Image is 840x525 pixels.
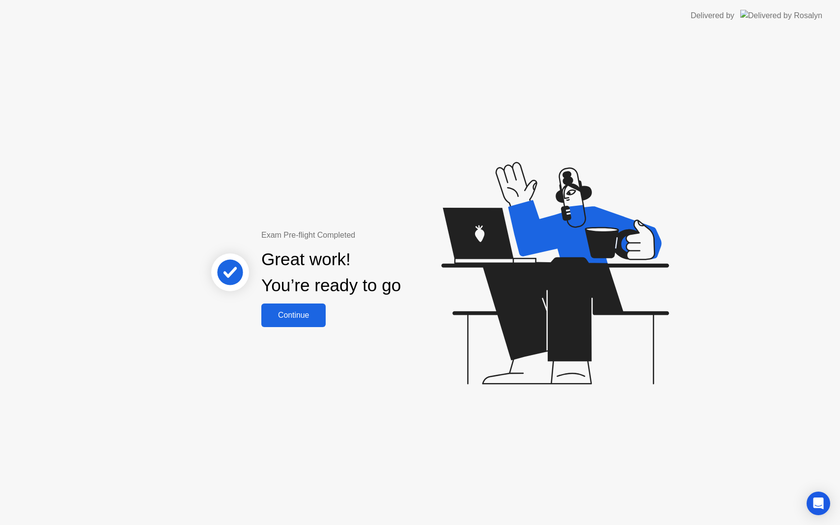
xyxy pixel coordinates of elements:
[740,10,822,21] img: Delivered by Rosalyn
[261,304,326,327] button: Continue
[261,247,401,299] div: Great work! You’re ready to go
[807,492,830,515] div: Open Intercom Messenger
[261,229,464,241] div: Exam Pre-flight Completed
[691,10,734,22] div: Delivered by
[264,311,323,320] div: Continue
